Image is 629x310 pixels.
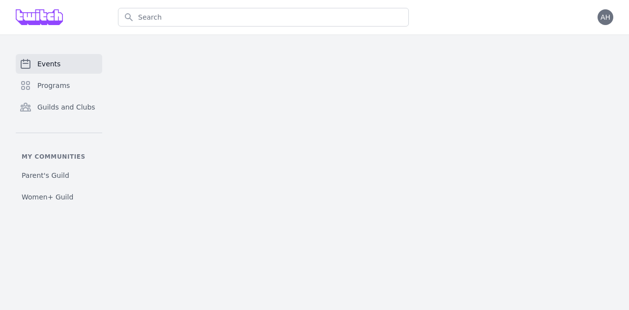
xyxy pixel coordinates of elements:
[22,170,69,180] span: Parent's Guild
[16,188,102,206] a: Women+ Guild
[22,192,73,202] span: Women+ Guild
[16,167,102,184] a: Parent's Guild
[598,9,613,25] button: AH
[600,14,610,21] span: AH
[37,81,70,90] span: Programs
[16,153,102,161] p: My communities
[16,76,102,95] a: Programs
[16,54,102,206] nav: Sidebar
[16,54,102,74] a: Events
[16,9,63,25] img: Grove
[118,8,409,27] input: Search
[37,102,95,112] span: Guilds and Clubs
[16,97,102,117] a: Guilds and Clubs
[37,59,60,69] span: Events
